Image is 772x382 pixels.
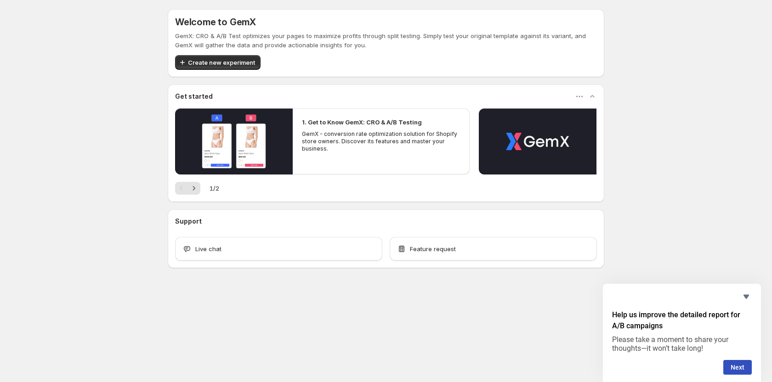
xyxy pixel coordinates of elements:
[175,108,293,174] button: Play video
[741,291,752,302] button: Hide survey
[175,17,256,28] h5: Welcome to GemX
[175,182,200,195] nav: Pagination
[175,55,261,70] button: Create new experiment
[612,291,752,375] div: Help us improve the detailed report for A/B campaigns
[175,92,213,101] h3: Get started
[210,184,219,193] span: 1 / 2
[195,244,221,253] span: Live chat
[410,244,456,253] span: Feature request
[479,108,596,174] button: Play video
[187,182,200,195] button: Next
[175,31,597,50] p: GemX: CRO & A/B Test optimizes your pages to maximize profits through split testing. Simply test ...
[175,217,202,226] h3: Support
[612,335,752,353] p: Please take a moment to share your thoughts—it won’t take long!
[302,130,460,152] p: GemX - conversion rate optimization solution for Shopify store owners. Discover its features and ...
[188,58,255,67] span: Create new experiment
[612,309,752,331] h2: Help us improve the detailed report for A/B campaigns
[302,118,422,127] h2: 1. Get to Know GemX: CRO & A/B Testing
[723,360,752,375] button: Next question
